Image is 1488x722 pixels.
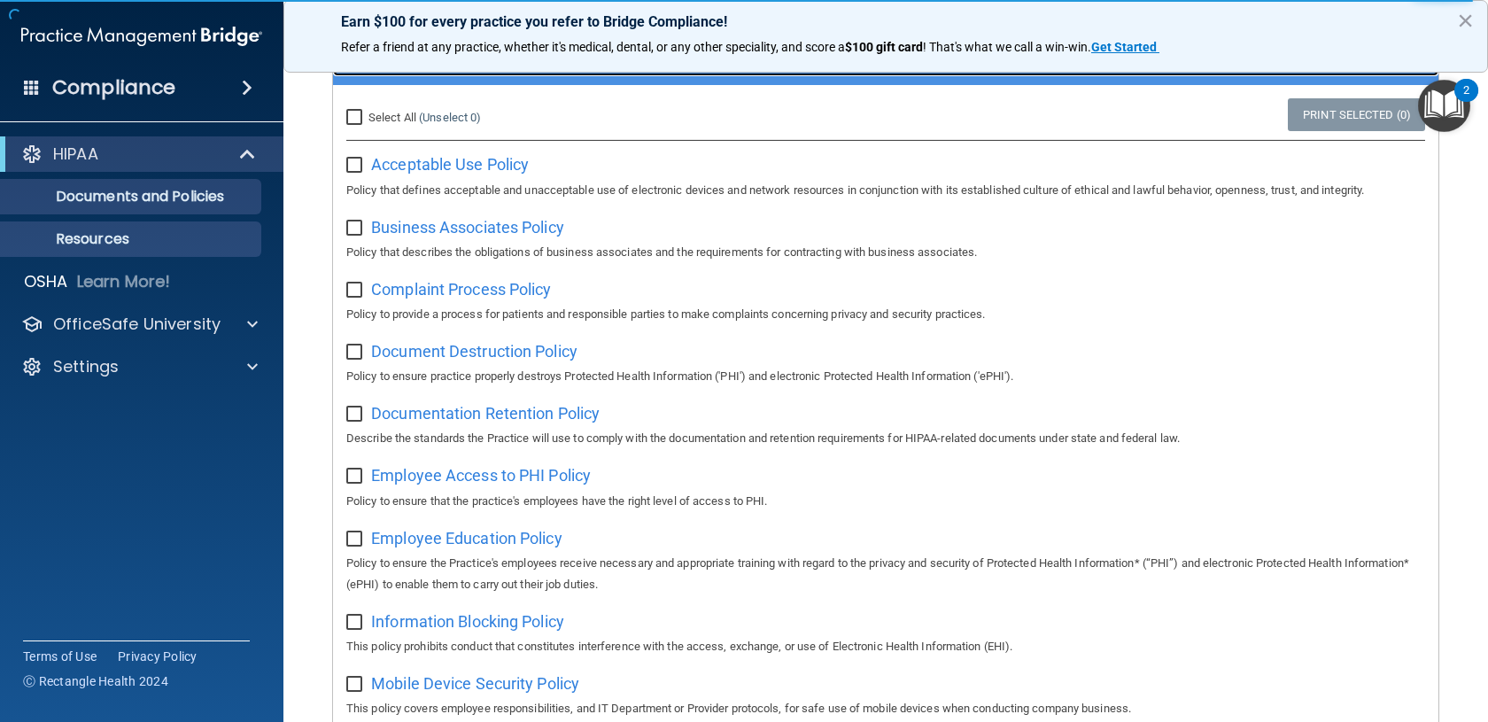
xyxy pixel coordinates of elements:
strong: $100 gift card [845,40,923,54]
p: Policy to provide a process for patients and responsible parties to make complaints concerning pr... [346,304,1425,325]
p: Documents and Policies [12,188,253,206]
div: 2 [1463,90,1469,113]
p: OSHA [24,271,68,292]
span: Mobile Device Security Policy [371,674,579,693]
h4: Compliance [52,75,175,100]
span: Ⓒ Rectangle Health 2024 [23,672,168,690]
button: Close [1457,6,1474,35]
span: Employee Education Policy [371,529,562,547]
a: Settings [21,356,258,377]
p: Policy to ensure practice properly destroys Protected Health Information ('PHI') and electronic P... [346,366,1425,387]
img: PMB logo [21,19,262,54]
p: Resources [12,230,253,248]
span: Select All [368,111,416,124]
p: Policy to ensure that the practice's employees have the right level of access to PHI. [346,491,1425,512]
span: Documentation Retention Policy [371,404,600,423]
button: Open Resource Center, 2 new notifications [1418,80,1470,132]
span: Business Associates Policy [371,218,564,237]
span: Complaint Process Policy [371,280,551,299]
span: Employee Access to PHI Policy [371,466,591,485]
span: Refer a friend at any practice, whether it's medical, dental, or any other speciality, and score a [341,40,845,54]
p: Policy that defines acceptable and unacceptable use of electronic devices and network resources i... [346,180,1425,201]
a: Print Selected (0) [1288,98,1425,131]
p: This policy covers employee responsibilities, and IT Department or Provider protocols, for safe u... [346,698,1425,719]
a: Terms of Use [23,648,97,665]
a: OfficeSafe University [21,314,258,335]
span: Information Blocking Policy [371,612,564,631]
p: HIPAA [53,144,98,165]
p: Policy that describes the obligations of business associates and the requirements for contracting... [346,242,1425,263]
p: Learn More! [77,271,171,292]
span: Document Destruction Policy [371,342,577,361]
input: Select All (Unselect 0) [346,111,367,125]
p: This policy prohibits conduct that constitutes interference with the access, exchange, or use of ... [346,636,1425,657]
a: (Unselect 0) [419,111,481,124]
p: OfficeSafe University [53,314,221,335]
p: Earn $100 for every practice you refer to Bridge Compliance! [341,13,1430,30]
span: ! That's what we call a win-win. [923,40,1091,54]
p: Settings [53,356,119,377]
strong: Get Started [1091,40,1157,54]
p: Describe the standards the Practice will use to comply with the documentation and retention requi... [346,428,1425,449]
a: Get Started [1091,40,1159,54]
a: Privacy Policy [118,648,198,665]
p: Policy to ensure the Practice's employees receive necessary and appropriate training with regard ... [346,553,1425,595]
span: Acceptable Use Policy [371,155,529,174]
a: HIPAA [21,144,257,165]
